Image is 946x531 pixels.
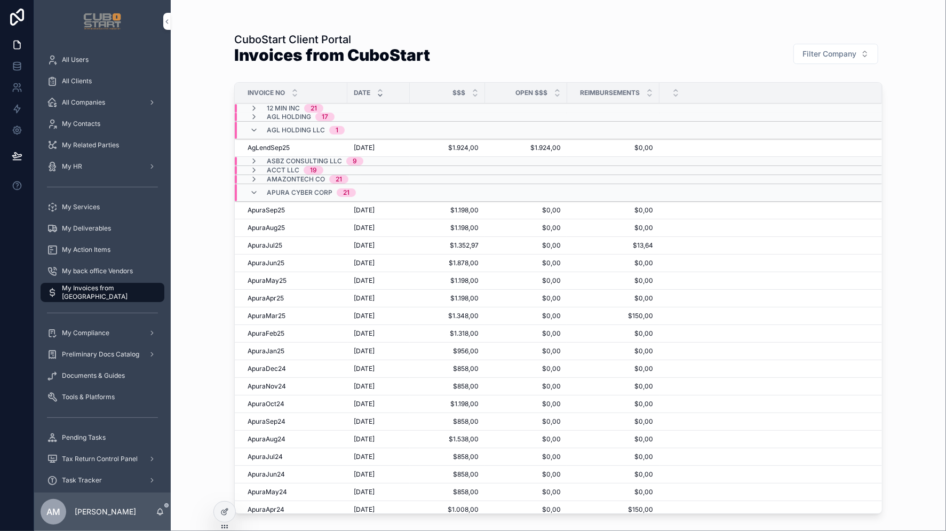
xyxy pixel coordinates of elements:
[248,329,284,338] span: ApuraFeb25
[416,206,479,215] span: $1.198,00
[62,350,139,359] span: Preliminary Docs Catalog
[41,366,164,385] a: Documents & Guides
[248,259,284,267] span: ApuraJun25
[248,488,287,496] span: ApuraMay24
[416,347,479,355] a: $956,00
[248,417,285,426] span: ApuraSep24
[62,329,109,337] span: My Compliance
[354,276,375,285] span: [DATE]
[574,400,653,408] a: $0,00
[491,294,561,303] a: $0,00
[248,276,287,285] span: ApuraMay25
[416,276,479,285] span: $1.198,00
[354,435,375,443] span: [DATE]
[343,188,349,197] div: 21
[322,113,328,121] div: 17
[416,400,479,408] a: $1.198,00
[491,382,561,391] span: $0,00
[354,206,375,215] span: [DATE]
[416,224,479,232] a: $1.198,00
[491,470,561,479] span: $0,00
[248,505,284,514] span: ApuraApr24
[354,488,403,496] a: [DATE]
[41,240,164,259] a: My Action Items
[234,47,430,63] h1: Invoices from CuboStart
[416,382,479,391] a: $858,00
[354,329,375,338] span: [DATE]
[491,276,561,285] span: $0,00
[491,347,561,355] a: $0,00
[574,417,653,426] span: $0,00
[248,400,341,408] a: ApuraOct24
[574,276,653,285] a: $0,00
[248,505,341,514] a: ApuraApr24
[416,312,479,320] span: $1.348,00
[574,470,653,479] span: $0,00
[354,347,403,355] a: [DATE]
[416,294,479,303] a: $1.198,00
[491,224,561,232] a: $0,00
[62,98,105,107] span: All Companies
[491,505,561,514] a: $0,00
[574,382,653,391] a: $0,00
[574,364,653,373] a: $0,00
[491,259,561,267] a: $0,00
[354,144,375,152] span: [DATE]
[574,329,653,338] a: $0,00
[248,417,341,426] a: ApuraSep24
[248,435,285,443] span: ApuraAug24
[41,428,164,447] a: Pending Tasks
[491,241,561,250] a: $0,00
[62,284,154,301] span: My Invoices from [GEOGRAPHIC_DATA]
[491,364,561,373] a: $0,00
[793,44,878,64] button: Select Button
[354,470,403,479] a: [DATE]
[416,241,479,250] a: $1.352,97
[336,175,342,184] div: 21
[41,136,164,155] a: My Related Parties
[62,267,133,275] span: My back office Vendors
[491,488,561,496] span: $0,00
[248,276,341,285] a: ApuraMay25
[41,72,164,91] a: All Clients
[267,105,300,113] span: 12 Min Inc
[574,206,653,215] a: $0,00
[354,400,375,408] span: [DATE]
[416,259,479,267] a: $1.878,00
[574,347,653,355] a: $0,00
[354,312,375,320] span: [DATE]
[416,364,479,373] a: $858,00
[62,455,138,463] span: Tax Return Control Panel
[574,312,653,320] a: $150,00
[354,417,403,426] a: [DATE]
[574,505,653,514] a: $150,00
[248,470,285,479] span: ApuraJun24
[354,294,403,303] a: [DATE]
[41,387,164,407] a: Tools & Platforms
[354,259,375,267] span: [DATE]
[248,224,285,232] span: ApuraAug25
[416,435,479,443] a: $1.538,00
[41,345,164,364] a: Preliminary Docs Catalog
[491,435,561,443] a: $0,00
[491,400,561,408] span: $0,00
[248,347,341,355] a: ApuraJan25
[62,162,82,171] span: My HR
[62,433,106,442] span: Pending Tasks
[574,241,653,250] a: $13,64
[354,470,375,479] span: [DATE]
[75,506,136,517] p: [PERSON_NAME]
